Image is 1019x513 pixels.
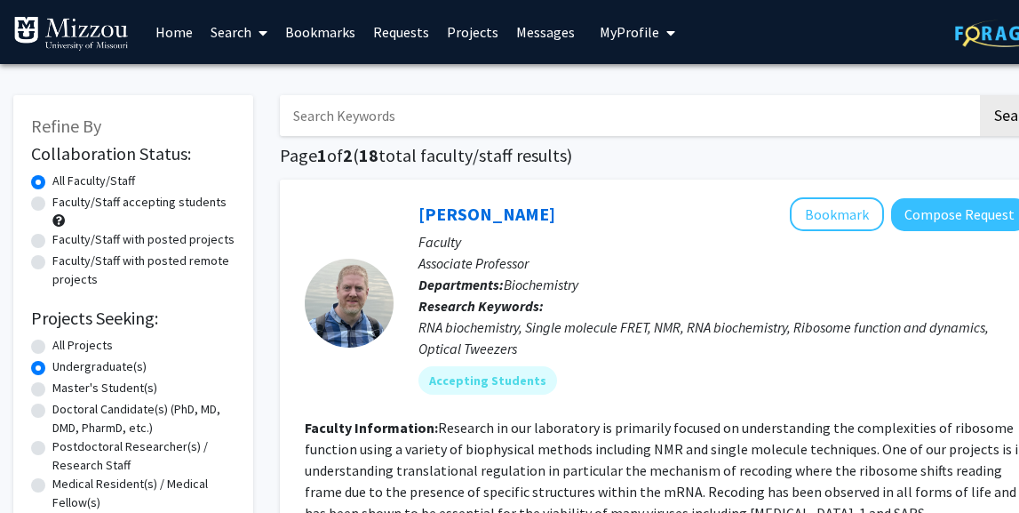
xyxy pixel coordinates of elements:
a: Home [147,1,202,63]
h2: Collaboration Status: [31,143,235,164]
h2: Projects Seeking: [31,308,235,329]
mat-chip: Accepting Students [418,366,557,395]
b: Departments: [418,276,504,293]
span: 2 [343,144,353,166]
span: 18 [359,144,378,166]
label: Faculty/Staff with posted remote projects [52,252,235,289]
a: Search [202,1,276,63]
b: Research Keywords: [418,297,544,315]
label: Master's Student(s) [52,379,157,397]
label: All Faculty/Staff [52,172,135,190]
label: Faculty/Staff with posted projects [52,230,235,249]
span: Biochemistry [504,276,578,293]
label: Faculty/Staff accepting students [52,193,227,212]
span: My Profile [600,23,659,41]
label: Postdoctoral Researcher(s) / Research Staff [52,437,235,475]
span: Refine By [31,115,101,137]
a: Messages [507,1,584,63]
a: Projects [438,1,507,63]
img: University of Missouri Logo [13,16,129,52]
span: 1 [317,144,327,166]
b: Faculty Information: [305,419,438,437]
input: Search Keywords [280,95,977,136]
label: Undergraduate(s) [52,357,147,376]
a: Bookmarks [276,1,364,63]
button: Add Peter Cornish to Bookmarks [790,197,884,231]
label: All Projects [52,336,113,355]
a: Requests [364,1,438,63]
a: [PERSON_NAME] [418,203,555,225]
label: Medical Resident(s) / Medical Fellow(s) [52,475,235,512]
label: Doctoral Candidate(s) (PhD, MD, DMD, PharmD, etc.) [52,400,235,437]
iframe: Chat [13,433,76,500]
